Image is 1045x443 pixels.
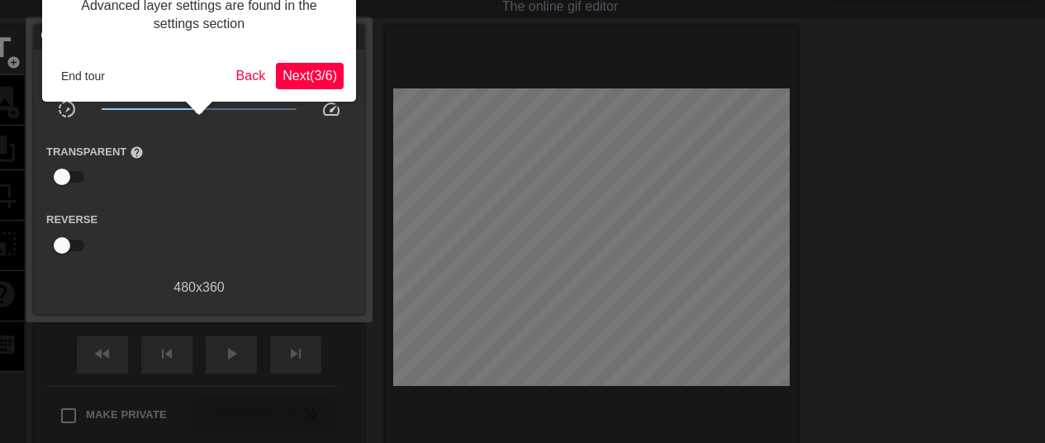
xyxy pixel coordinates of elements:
[93,344,112,364] span: fast_rewind
[283,69,337,83] span: Next ( 3 / 6 )
[221,344,241,364] span: play_arrow
[276,63,344,89] button: Next
[7,55,21,69] span: add_circle
[157,344,177,364] span: skip_previous
[286,344,306,364] span: skip_next
[34,25,364,50] div: Gif Settings
[46,212,97,228] label: Reverse
[86,407,167,423] span: Make Private
[34,278,364,298] div: 480 x 360
[55,64,112,88] button: End tour
[46,144,144,160] label: Transparent
[130,145,144,160] span: help
[230,63,273,89] button: Back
